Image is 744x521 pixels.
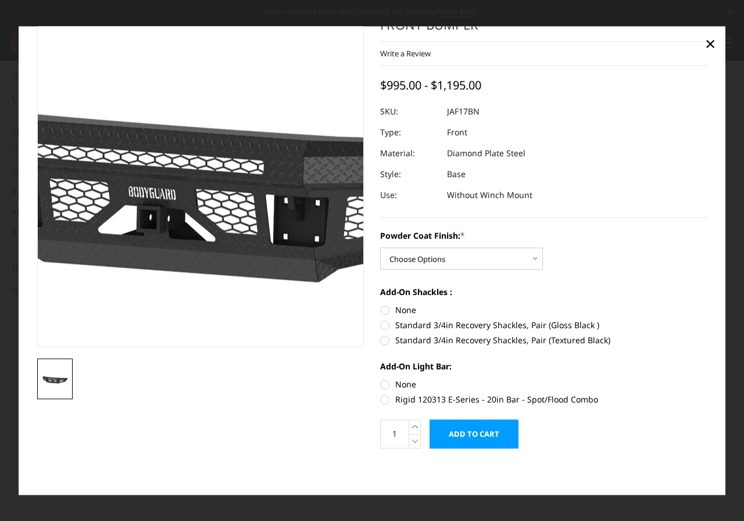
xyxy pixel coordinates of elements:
dd: Front [447,122,467,143]
dd: Base [447,164,466,185]
dt: Style: [380,164,438,185]
dd: Diamond Plate Steel [447,143,525,164]
label: Rigid 120313 E-Series - 20in Bar - Spot/Flood Combo [380,393,707,405]
label: Standard 3/4in Recovery Shackles, Pair (Textured Black) [380,334,707,346]
a: Write a Review [380,48,431,59]
label: Powder Coat Finish: [380,229,707,242]
label: None [380,304,707,316]
input: Add to Cart [430,419,518,448]
span: $995.00 - $1,195.00 [380,77,481,93]
label: Add-On Light Bar: [380,360,707,372]
label: Add-On Shackles : [380,286,707,298]
dd: Without Winch Mount [447,185,532,206]
img: 2017-2022 Ford F250-350 - FT Series - Base Front Bumper [41,371,70,387]
dt: Use: [380,185,438,206]
span: × [705,31,716,56]
a: Close [701,35,720,53]
label: None [380,378,707,390]
dd: JAF17BN [447,101,480,122]
dt: Type: [380,122,438,143]
dt: Material: [380,143,438,164]
iframe: Chat Widget [686,465,744,521]
label: Standard 3/4in Recovery Shackles, Pair (Gloss Black ) [380,319,707,331]
dt: SKU: [380,101,438,122]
